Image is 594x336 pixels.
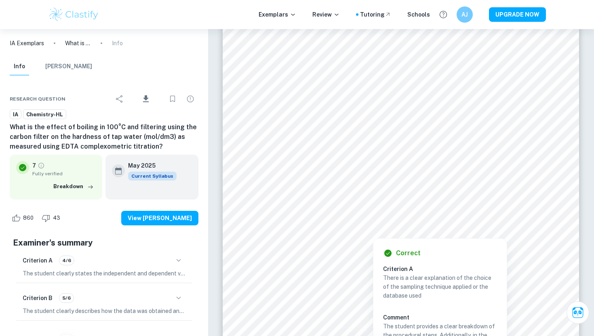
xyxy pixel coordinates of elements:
button: View [PERSON_NAME] [121,211,198,225]
button: Ask Clai [567,301,589,324]
span: 860 [19,214,38,222]
button: UPGRADE NOW [489,7,546,22]
span: Fully verified [32,170,96,177]
h6: Criterion A [383,265,503,273]
span: 43 [48,214,65,222]
a: Grade fully verified [38,162,45,169]
h6: AJ [460,10,470,19]
p: The student clearly describes how the data was obtained and processed, providing a detailed and p... [23,307,185,315]
button: [PERSON_NAME] [45,58,92,76]
p: Review [312,10,340,19]
div: Like [10,212,38,225]
h6: What is the effect of boiling in 100°C and filtering using the carbon filter on the hardness of t... [10,122,198,151]
h6: Criterion B [23,294,53,302]
div: Bookmark [164,91,181,107]
span: IA [10,111,21,119]
a: Schools [407,10,430,19]
h6: Criterion A [23,256,53,265]
h6: May 2025 [128,161,170,170]
button: Info [10,58,29,76]
button: AJ [457,6,473,23]
p: What is the effect of boiling in 100°C and filtering using the carbon filter on the hardness of t... [65,39,91,48]
span: Current Syllabus [128,172,177,181]
span: Chemistry-HL [23,111,66,119]
a: IA Exemplars [10,39,44,48]
span: 4/6 [59,257,74,264]
p: 7 [32,161,36,170]
button: Breakdown [51,181,96,193]
a: Chemistry-HL [23,109,66,120]
div: Download [129,88,163,109]
span: 5/6 [59,294,74,302]
p: There is a clear explanation of the choice of the sampling technique applied or the database used [383,273,497,300]
button: Help and Feedback [436,8,450,21]
p: Info [112,39,123,48]
h6: Correct [396,248,421,258]
div: Dislike [40,212,65,225]
div: This exemplar is based on the current syllabus. Feel free to refer to it for inspiration/ideas wh... [128,172,177,181]
h5: Examiner's summary [13,237,195,249]
p: Exemplars [259,10,296,19]
div: Report issue [182,91,198,107]
span: Research question [10,95,65,103]
a: IA [10,109,21,120]
img: Clastify logo [48,6,99,23]
p: The student clearly states the independent and dependent variables in the research question, howe... [23,269,185,278]
div: Share [112,91,128,107]
a: Tutoring [360,10,391,19]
